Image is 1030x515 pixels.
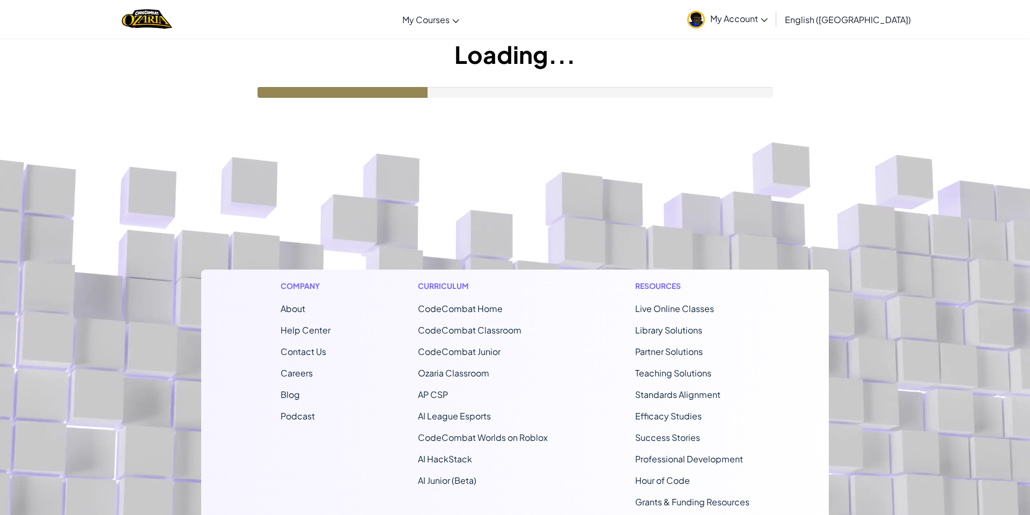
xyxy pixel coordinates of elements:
span: English ([GEOGRAPHIC_DATA]) [785,14,911,25]
a: Live Online Classes [635,303,714,314]
a: About [281,303,305,314]
a: Partner Solutions [635,346,703,357]
span: My Account [710,13,768,24]
span: CodeCombat Home [418,303,503,314]
a: Standards Alignment [635,389,720,400]
h1: Company [281,280,330,292]
a: CodeCombat Worlds on Roblox [418,432,548,443]
a: My Courses [397,5,465,34]
a: Ozaria by CodeCombat logo [122,8,172,30]
a: Hour of Code [635,475,690,486]
a: CodeCombat Junior [418,346,501,357]
h1: Curriculum [418,280,548,292]
a: AI League Esports [418,410,491,422]
a: Blog [281,389,300,400]
h1: Resources [635,280,749,292]
a: AP CSP [418,389,448,400]
a: Help Center [281,324,330,336]
a: AI HackStack [418,453,472,465]
a: CodeCombat Classroom [418,324,521,336]
img: Home [122,8,172,30]
a: Teaching Solutions [635,367,711,379]
a: Careers [281,367,313,379]
a: Professional Development [635,453,743,465]
span: Contact Us [281,346,326,357]
a: English ([GEOGRAPHIC_DATA]) [779,5,916,34]
img: avatar [687,11,705,28]
span: My Courses [402,14,450,25]
a: My Account [682,2,773,36]
a: Library Solutions [635,324,702,336]
a: Success Stories [635,432,700,443]
a: Efficacy Studies [635,410,702,422]
a: Grants & Funding Resources [635,496,749,507]
a: AI Junior (Beta) [418,475,476,486]
a: Ozaria Classroom [418,367,489,379]
a: Podcast [281,410,315,422]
